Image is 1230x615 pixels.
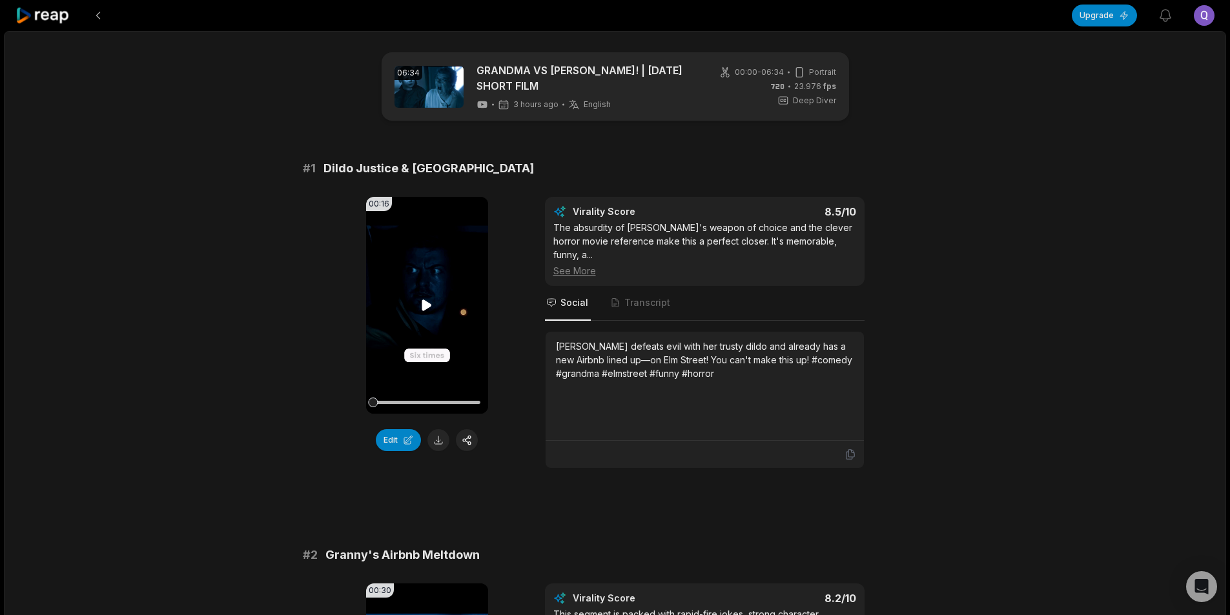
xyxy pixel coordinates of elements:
[1072,5,1137,26] button: Upgrade
[573,205,712,218] div: Virality Score
[717,592,856,605] div: 8.2 /10
[823,81,836,91] span: fps
[376,429,421,451] button: Edit
[793,95,836,106] span: Deep Diver
[573,592,712,605] div: Virality Score
[366,197,488,414] video: Your browser does not support mp4 format.
[513,99,559,110] span: 3 hours ago
[584,99,611,110] span: English
[477,63,699,94] a: GRANDMA VS [PERSON_NAME]! | [DATE] SHORT FILM
[325,546,480,564] span: Granny's Airbnb Meltdown
[553,264,856,277] div: See More
[303,546,318,564] span: # 2
[794,81,836,92] span: 23.976
[717,205,856,218] div: 8.5 /10
[556,339,854,380] div: [PERSON_NAME] defeats evil with her trusty dildo and already has a new Airbnb lined up—on Elm Str...
[809,66,836,78] span: Portrait
[553,221,856,277] div: The absurdity of [PERSON_NAME]'s weapon of choice and the clever horror movie reference make this...
[560,296,588,309] span: Social
[545,286,865,321] nav: Tabs
[303,159,316,177] span: # 1
[735,66,784,78] span: 00:00 - 06:34
[323,159,534,177] span: Dildo Justice & [GEOGRAPHIC_DATA]
[1186,571,1217,602] div: Open Intercom Messenger
[624,296,670,309] span: Transcript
